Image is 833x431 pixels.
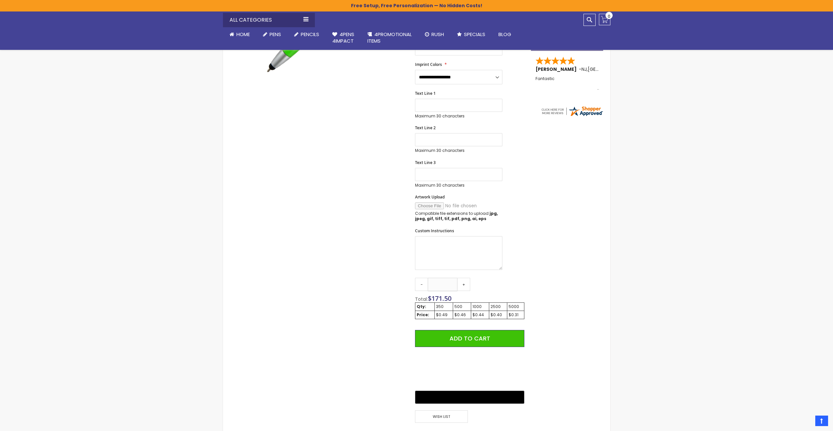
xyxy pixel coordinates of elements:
p: Maximum 30 characters [415,183,502,188]
div: $0.40 [491,312,506,318]
span: Wish List [415,410,468,423]
span: 4Pens 4impact [332,31,354,44]
div: 1000 [472,304,488,309]
div: $0.44 [472,312,488,318]
strong: Price: [417,312,429,318]
span: 171.50 [431,294,451,303]
span: Pencils [301,31,319,38]
button: Add to Cart [415,330,524,347]
span: Specials [464,31,485,38]
a: Rush [418,27,450,42]
span: Pens [270,31,281,38]
div: Fantastic [536,76,599,91]
span: Imprint Colors [415,62,442,67]
span: Text Line 3 [415,160,436,165]
span: 0 [608,13,610,19]
iframe: PayPal [415,352,524,386]
div: 350 [436,304,451,309]
span: Artwork Upload [415,194,445,200]
span: [PERSON_NAME] [536,66,579,72]
a: + [457,278,470,291]
span: Total: [415,296,428,302]
a: 4pens.com certificate URL [540,113,603,118]
p: Maximum 30 characters [415,148,502,153]
div: $0.46 [454,312,470,318]
span: - , [579,66,636,72]
div: $0.31 [509,312,523,318]
span: Text Line 2 [415,125,436,131]
strong: jpg, jpeg, gif, tiff, tif, pdf, png, ai, eps [415,211,498,221]
span: Custom Instructions [415,228,454,234]
a: 0 [599,14,610,25]
span: Text Line 1 [415,91,436,96]
iframe: Google Customer Reviews [779,413,833,431]
a: - [415,278,428,291]
span: Add to Cart [449,334,490,342]
a: Wish List [415,410,470,423]
a: Specials [450,27,492,42]
span: 4PROMOTIONAL ITEMS [367,31,412,44]
p: Maximum 30 characters [415,113,502,119]
span: Blog [498,31,511,38]
span: Home [236,31,250,38]
a: Pencils [288,27,326,42]
div: 500 [454,304,470,309]
p: Compatible file extensions to upload: [415,211,502,221]
div: 2500 [491,304,506,309]
button: Buy with GPay [415,391,524,404]
strong: Qty: [417,304,426,309]
span: $ [428,294,451,303]
span: [GEOGRAPHIC_DATA] [588,66,636,72]
a: Home [223,27,256,42]
div: 5000 [509,304,523,309]
span: NJ [581,66,587,72]
a: Pens [256,27,288,42]
a: 4Pens4impact [326,27,361,49]
a: Blog [492,27,518,42]
span: Rush [431,31,444,38]
a: 4PROMOTIONALITEMS [361,27,418,49]
div: $0.49 [436,312,451,318]
img: 4pens.com widget logo [540,105,603,117]
div: All Categories [223,13,315,27]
